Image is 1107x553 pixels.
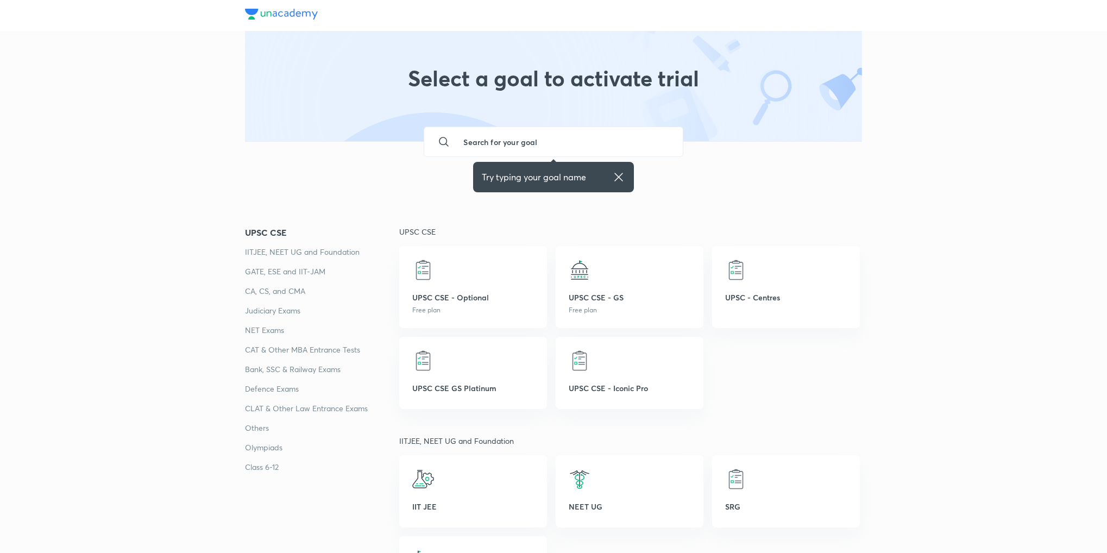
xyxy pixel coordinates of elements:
[245,402,399,415] a: CLAT & Other Law Entrance Exams
[725,259,747,281] img: UPSC - Centres
[482,171,625,184] div: Try typing your goal name
[245,382,399,395] a: Defence Exams
[245,343,399,356] a: CAT & Other MBA Entrance Tests
[569,292,690,303] p: UPSC CSE - GS
[245,304,399,317] a: Judiciary Exams
[569,350,590,372] img: UPSC CSE - Iconic Pro
[245,9,318,22] a: Unacademy
[245,9,318,20] img: Unacademy
[245,461,399,474] a: Class 6-12
[569,501,690,512] p: NEET UG
[245,285,399,298] a: CA, CS, and CMA
[408,65,699,104] h1: Select a goal to activate trial
[399,226,862,237] p: UPSC CSE
[569,382,690,394] p: UPSC CSE - Iconic Pro
[412,292,534,303] p: UPSC CSE - Optional
[245,226,399,239] a: UPSC CSE
[412,501,534,512] p: IIT JEE
[412,305,534,315] p: Free plan
[412,382,534,394] p: UPSC CSE GS Platinum
[569,468,590,490] img: NEET UG
[399,435,862,447] p: IITJEE, NEET UG and Foundation
[455,127,674,156] input: Search for your goal
[245,441,399,454] a: Olympiads
[412,468,434,490] img: IIT JEE
[245,324,399,337] a: NET Exams
[569,259,590,281] img: UPSC CSE - GS
[569,305,690,315] p: Free plan
[725,292,847,303] p: UPSC - Centres
[725,468,747,490] img: SRG
[412,350,434,372] img: UPSC CSE GS Platinum
[245,265,399,278] a: GATE, ESE and IIT-JAM
[245,246,399,259] a: IITJEE, NEET UG and Foundation
[245,363,399,376] a: Bank, SSC & Railway Exams
[725,501,847,512] p: SRG
[245,422,399,435] a: Others
[412,259,434,281] img: UPSC CSE - Optional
